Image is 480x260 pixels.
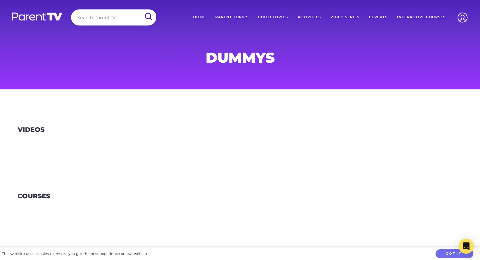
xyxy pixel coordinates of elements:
a: Activities [293,9,326,25]
a: Experts [364,9,392,25]
a: Home [188,9,210,25]
img: Account [454,9,471,25]
a: Child Topics [253,9,293,25]
div: Open Intercom Messenger [459,239,474,254]
h3: Videos [18,126,44,134]
h3: Courses [18,192,50,200]
input: Search ParentTV [71,9,156,25]
img: parenttv-logo-white.4c85aaf.svg [11,12,63,21]
div: This website uses cookies to ensure you get the best experience on our website. [2,251,149,257]
button: Got it! [436,249,473,258]
input: Submit [140,9,156,24]
a: Parent Topics [210,9,253,25]
a: Interactive Courses [392,9,450,25]
h1: dummys [88,51,392,64]
a: Video Series [326,9,364,25]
